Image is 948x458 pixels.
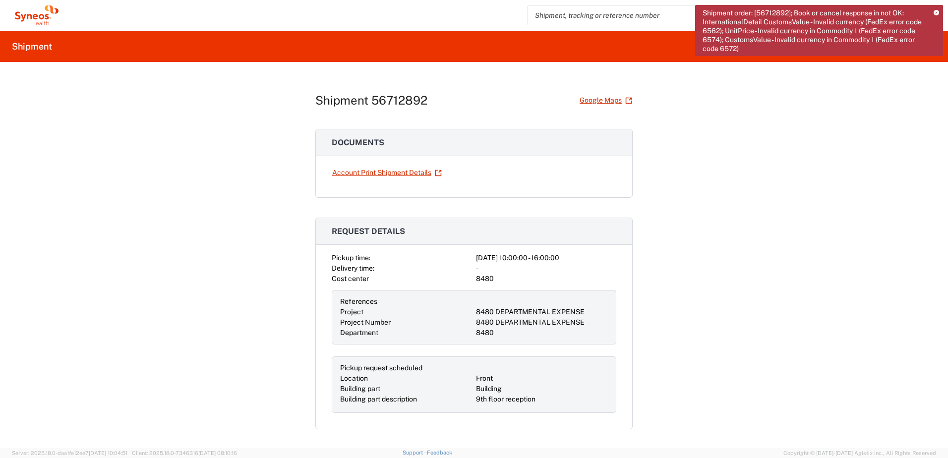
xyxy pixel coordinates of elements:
[340,395,417,403] span: Building part description
[332,164,442,181] a: Account Print Shipment Details
[332,254,370,262] span: Pickup time:
[783,449,936,458] span: Copyright © [DATE]-[DATE] Agistix Inc., All Rights Reserved
[340,385,380,393] span: Building part
[340,297,377,305] span: References
[476,253,616,263] div: [DATE] 10:00:00 - 16:00:00
[340,307,472,317] div: Project
[332,138,384,147] span: Documents
[476,394,608,404] div: 9th floor reception
[476,385,502,393] span: Building
[132,450,237,456] span: Client: 2025.18.0-7346316
[476,274,616,284] div: 8480
[332,227,405,236] span: Request details
[476,374,493,382] span: Front
[12,450,127,456] span: Server: 2025.18.0-daa1fe12ee7
[89,450,127,456] span: [DATE] 10:04:51
[332,264,374,272] span: Delivery time:
[340,317,472,328] div: Project Number
[476,317,608,328] div: 8480 DEPARTMENTAL EXPENSE
[476,328,608,338] div: 8480
[315,93,427,108] h1: Shipment 56712892
[340,364,422,372] span: Pickup request scheduled
[476,307,608,317] div: 8480 DEPARTMENTAL EXPENSE
[340,374,368,382] span: Location
[403,450,427,456] a: Support
[340,328,472,338] div: Department
[579,92,633,109] a: Google Maps
[528,6,784,25] input: Shipment, tracking or reference number
[12,41,52,53] h2: Shipment
[427,450,452,456] a: Feedback
[703,8,927,53] span: Shipment order: [56712892]; Book or cancel response in not OK: InternationalDetail CustomsValue -...
[332,275,369,283] span: Cost center
[198,450,237,456] span: [DATE] 08:10:16
[476,263,616,274] div: -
